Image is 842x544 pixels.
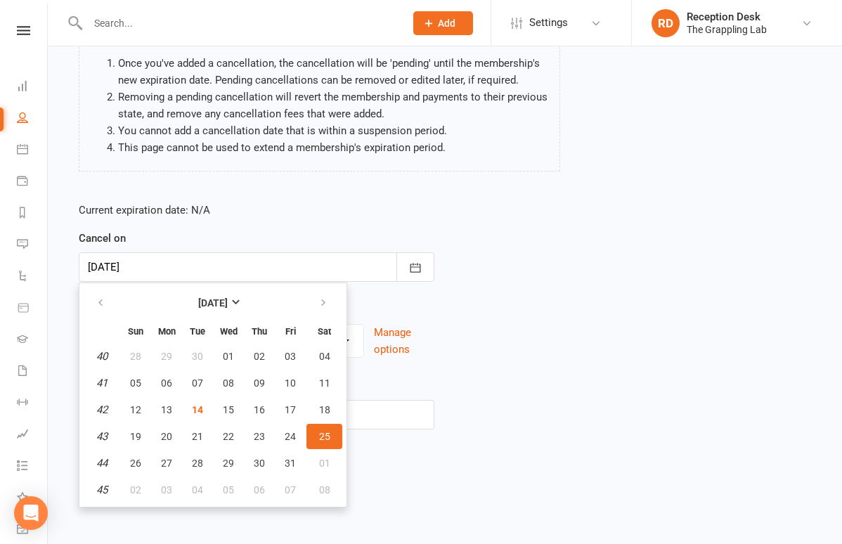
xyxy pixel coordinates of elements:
span: 10 [285,377,296,389]
span: 06 [161,377,172,389]
span: 05 [130,377,141,389]
button: 24 [276,424,305,449]
em: 45 [96,484,108,496]
button: 17 [276,397,305,422]
span: 15 [223,404,234,415]
button: 06 [245,477,274,503]
span: 12 [130,404,141,415]
li: Removing a pending cancellation will revert the membership and payments to their previous state, ... [118,89,549,122]
span: 07 [285,484,296,496]
button: 05 [121,370,150,396]
em: 42 [96,403,108,416]
span: 14 [192,404,203,415]
button: 18 [306,397,342,422]
span: 27 [161,458,172,469]
button: 23 [245,424,274,449]
button: 19 [121,424,150,449]
button: 29 [152,344,181,369]
button: 02 [121,477,150,503]
li: Once you've added a cancellation, the cancellation will be 'pending' until the membership's new e... [118,55,549,89]
span: 20 [161,431,172,442]
button: 10 [276,370,305,396]
span: 22 [223,431,234,442]
button: 26 [121,451,150,476]
span: 28 [192,458,203,469]
div: RD [652,9,680,37]
a: Calendar [17,135,48,167]
button: 08 [214,370,243,396]
button: 30 [183,344,212,369]
span: Settings [529,7,568,39]
button: 01 [306,451,342,476]
span: 11 [319,377,330,389]
span: 17 [285,404,296,415]
label: Cancel on [79,230,126,247]
span: Add [438,18,455,29]
div: The Grappling Lab [687,23,767,36]
button: 16 [245,397,274,422]
a: Dashboard [17,72,48,103]
span: 29 [223,458,234,469]
span: 13 [161,404,172,415]
span: 04 [192,484,203,496]
button: 15 [214,397,243,422]
a: People [17,103,48,135]
li: You cannot add a cancellation date that is within a suspension period. [118,122,549,139]
span: 16 [254,404,265,415]
a: Reports [17,198,48,230]
span: 30 [192,351,203,362]
a: What's New [17,483,48,514]
small: Sunday [128,326,143,337]
button: 14 [183,397,212,422]
li: This page cannot be used to extend a membership's expiration period. [118,139,549,156]
span: 25 [319,431,330,442]
a: Payments [17,167,48,198]
button: 07 [276,477,305,503]
span: 05 [223,484,234,496]
div: Open Intercom Messenger [14,496,48,530]
input: Search... [84,13,395,33]
span: 29 [161,351,172,362]
span: 28 [130,351,141,362]
button: 27 [152,451,181,476]
span: 08 [223,377,234,389]
span: 26 [130,458,141,469]
button: 12 [121,397,150,422]
span: 07 [192,377,203,389]
span: 03 [285,351,296,362]
em: 40 [96,350,108,363]
button: 09 [245,370,274,396]
button: 29 [214,451,243,476]
button: Manage options [374,324,434,358]
em: 41 [96,377,108,389]
span: 03 [161,484,172,496]
div: Reception Desk [687,11,767,23]
em: 44 [96,457,108,469]
span: 19 [130,431,141,442]
button: 03 [152,477,181,503]
button: 13 [152,397,181,422]
span: 09 [254,377,265,389]
button: 06 [152,370,181,396]
button: 04 [306,344,342,369]
button: 31 [276,451,305,476]
span: 01 [319,458,330,469]
button: 28 [121,344,150,369]
button: 11 [306,370,342,396]
span: 31 [285,458,296,469]
span: 08 [319,484,330,496]
button: 25 [306,424,342,449]
button: 04 [183,477,212,503]
small: Monday [158,326,176,337]
button: 08 [306,477,342,503]
button: 01 [214,344,243,369]
small: Tuesday [190,326,205,337]
a: Product Sales [17,293,48,325]
span: 30 [254,458,265,469]
span: 21 [192,431,203,442]
button: 30 [245,451,274,476]
span: 23 [254,431,265,442]
button: 07 [183,370,212,396]
button: 20 [152,424,181,449]
em: 43 [96,430,108,443]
